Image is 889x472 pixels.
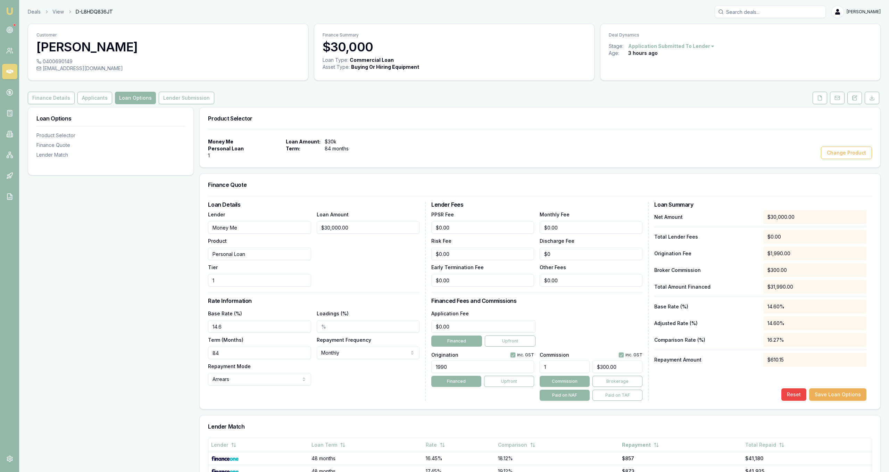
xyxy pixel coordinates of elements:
[540,353,569,357] label: Commission
[763,210,866,224] div: $30,000.00
[745,439,784,451] button: Total Repaid
[654,214,757,221] p: Net Amount
[286,138,321,145] span: Loan Amount:
[208,264,218,270] label: Tier
[6,7,14,15] img: emu-icon-u.png
[431,320,535,333] input: $
[208,138,233,145] span: Money Me
[36,142,185,149] div: Finance Quote
[654,283,757,290] p: Total Amount Financed
[763,300,866,314] div: 14.60%
[76,92,114,104] a: Applicants
[609,50,628,57] div: Age:
[208,145,244,152] span: Personal Loan
[431,264,484,270] label: Early Termination Fee
[351,64,419,71] div: Buying Or Hiring Equipment
[36,40,300,54] h3: [PERSON_NAME]
[540,248,642,260] input: $
[323,64,350,71] div: Asset Type :
[36,58,300,65] div: 0400690149
[592,376,642,387] button: Brokerage
[431,248,534,260] input: $
[654,267,757,274] p: Broker Commission
[208,202,419,207] h3: Loan Details
[609,32,872,38] p: Deal Dynamics
[540,221,642,234] input: $
[763,263,866,277] div: $300.00
[540,264,566,270] label: Other Fees
[498,439,535,451] button: Comparison
[431,238,451,244] label: Risk Fee
[431,353,458,357] label: Origination
[317,212,349,217] label: Loan Amount
[317,337,371,343] label: Repayment Frequency
[323,32,586,38] p: Finance Summary
[654,250,757,257] p: Origination Fee
[36,132,185,139] div: Product Selector
[485,336,535,347] button: Upfront
[323,57,348,64] div: Loan Type:
[431,202,643,207] h3: Lender Fees
[325,138,361,145] span: $30k
[628,43,715,50] button: Application Submitted To Lender
[745,455,869,462] div: $41,180
[431,212,454,217] label: PPSR Fee
[211,439,236,451] button: Lender
[618,352,642,358] div: inc. GST
[654,202,866,207] h3: Loan Summary
[821,147,872,159] button: Change Product
[157,92,216,104] a: Lender Submission
[431,298,643,304] h3: Financed Fees and Commissions
[847,9,881,15] span: [PERSON_NAME]
[763,333,866,347] div: 16.27%
[592,390,642,401] button: Paid on TAF
[431,376,481,387] button: Financed
[208,320,311,333] input: %
[350,57,394,64] div: Commercial Loan
[715,6,826,18] input: Search deals
[484,376,534,387] button: Upfront
[763,230,866,244] div: $0.00
[654,233,757,240] p: Total Lender Fees
[654,320,757,327] p: Adjusted Rate (%)
[208,424,872,429] h3: Lender Match
[609,43,628,50] div: Stage:
[540,274,642,287] input: $
[431,310,469,316] label: Application Fee
[431,221,534,234] input: $
[540,212,570,217] label: Monthly Fee
[540,361,590,373] input: %
[76,8,113,15] span: D-L8HDQ836JT
[114,92,157,104] a: Loan Options
[36,116,185,121] h3: Loan Options
[763,247,866,260] div: $1,990.00
[426,439,445,451] button: Rate
[309,452,423,465] td: 48 months
[286,145,321,152] span: Term:
[510,352,534,358] div: inc. GST
[208,182,872,188] h3: Finance Quote
[52,8,64,15] a: View
[809,388,866,401] button: Save Loan Options
[431,336,482,347] button: Financed
[208,116,872,121] h3: Product Selector
[540,238,574,244] label: Discharge Fee
[28,92,76,104] a: Finance Details
[622,455,740,462] div: $857
[763,353,866,367] div: $610.15
[325,145,361,152] span: 84 months
[28,8,113,15] nav: breadcrumb
[323,40,586,54] h3: $30,000
[208,337,243,343] label: Term (Months)
[208,363,251,369] label: Repayment Mode
[115,92,156,104] button: Loan Options
[781,388,806,401] button: Reset
[654,303,757,310] p: Base Rate (%)
[208,310,242,316] label: Base Rate (%)
[208,238,227,244] label: Product
[495,452,620,465] td: 18.12%
[540,376,590,387] button: Commission
[311,439,346,451] button: Loan Term
[431,274,534,287] input: $
[628,50,658,57] div: 3 hours ago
